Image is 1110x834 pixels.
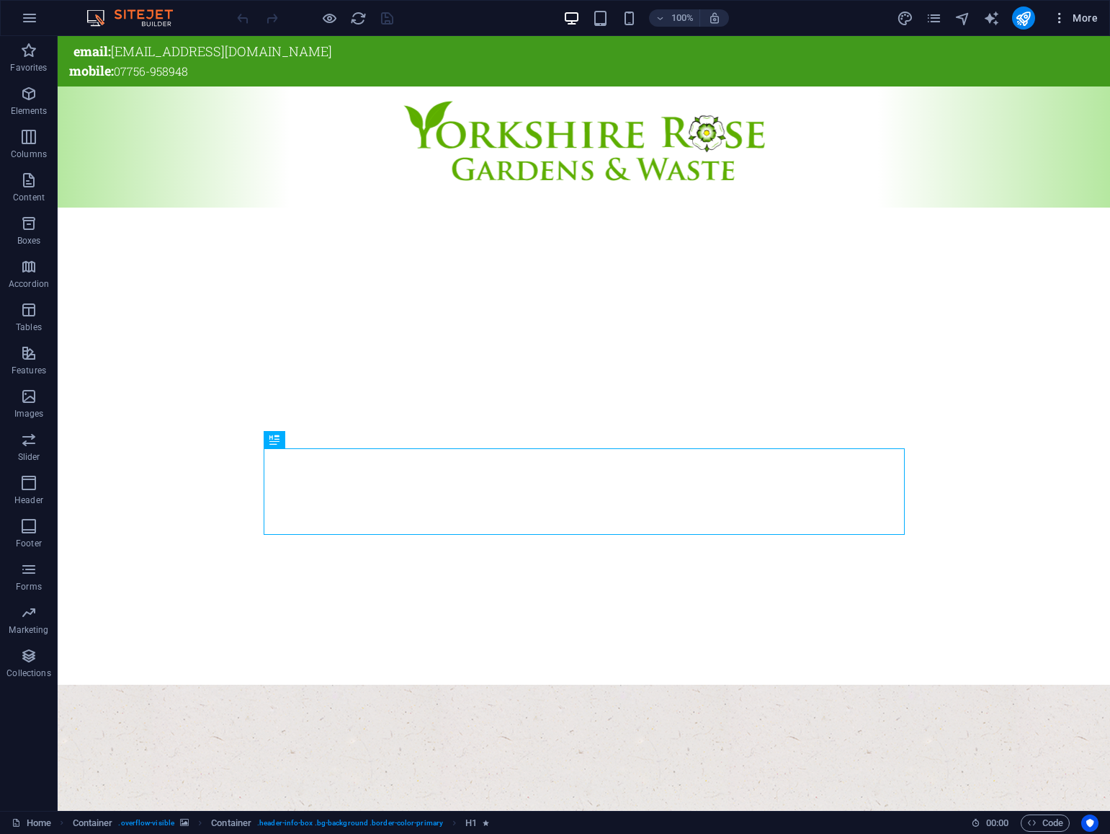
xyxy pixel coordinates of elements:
[996,817,998,828] span: :
[12,815,51,832] a: Click to cancel selection. Double-click to open Pages
[954,10,971,27] i: Navigator
[118,815,174,832] span: . overflow-visible
[17,235,41,247] p: Boxes
[1047,6,1104,30] button: More
[16,321,42,333] p: Tables
[897,10,913,27] i: Design (Ctrl+Alt+Y)
[1081,815,1098,832] button: Usercentrics
[671,9,694,27] h6: 100%
[926,10,942,27] i: Pages (Ctrl+Alt+S)
[73,815,490,832] nav: breadcrumb
[1027,815,1063,832] span: Code
[1015,10,1031,27] i: Publish
[649,9,700,27] button: 100%
[211,815,251,832] span: Click to select. Double-click to edit
[1052,11,1098,25] span: More
[321,9,338,27] button: Click here to leave preview mode and continue editing
[465,815,477,832] span: Click to select. Double-click to edit
[11,148,47,160] p: Columns
[983,10,1000,27] i: AI Writer
[349,9,367,27] button: reload
[983,9,1001,27] button: text_generator
[16,538,42,549] p: Footer
[18,451,40,463] p: Slider
[986,815,1008,832] span: 00 00
[708,12,721,25] i: On resize automatically adjust zoom level to fit chosen device.
[14,408,44,420] p: Images
[350,10,367,27] i: Reload page
[9,278,49,290] p: Accordion
[971,815,1009,832] h6: Session time
[483,819,489,827] i: Element contains an animation
[1012,6,1035,30] button: publish
[9,624,48,636] p: Marketing
[11,105,48,117] p: Elements
[257,815,443,832] span: . header-info-box .bg-background .border-color-primary
[180,819,189,827] i: This element contains a background
[6,667,50,679] p: Collections
[13,192,45,203] p: Content
[897,9,914,27] button: design
[14,494,43,506] p: Header
[1021,815,1070,832] button: Code
[10,62,47,74] p: Favorites
[16,581,42,593] p: Forms
[926,9,943,27] button: pages
[12,365,46,376] p: Features
[73,815,113,832] span: Click to select. Double-click to edit
[83,9,191,27] img: Editor Logo
[954,9,972,27] button: navigator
